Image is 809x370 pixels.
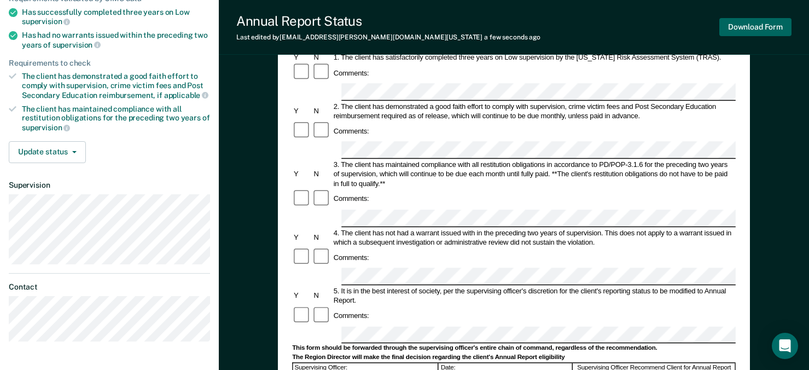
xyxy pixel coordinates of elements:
[332,126,371,136] div: Comments:
[332,253,371,262] div: Comments:
[22,17,70,26] span: supervision
[22,123,70,132] span: supervision
[292,354,736,362] div: The Region Director will make the final decision regarding the client's Annual Report eligibility
[332,311,371,320] div: Comments:
[164,91,208,100] span: applicable
[53,41,101,49] span: supervision
[292,291,312,300] div: Y
[332,101,736,120] div: 2. The client has demonstrated a good faith effort to comply with supervision, crime victim fees ...
[22,8,210,26] div: Has successfully completed three years on Low
[312,291,331,300] div: N
[292,233,312,242] div: Y
[312,233,331,242] div: N
[484,33,540,41] span: a few seconds ago
[312,169,331,178] div: N
[312,53,331,62] div: N
[332,228,736,247] div: 4. The client has not had a warrant issued with in the preceding two years of supervision. This d...
[236,33,540,41] div: Last edited by [EMAIL_ADDRESS][PERSON_NAME][DOMAIN_NAME][US_STATE]
[332,160,736,188] div: 3. The client has maintained compliance with all restitution obligations in accordance to PD/POP-...
[9,141,86,163] button: Update status
[236,13,540,29] div: Annual Report Status
[22,31,210,49] div: Has had no warrants issued within the preceding two years of
[332,53,736,62] div: 1. The client has satisfactorily completed three years on Low supervision by the [US_STATE] Risk ...
[292,106,312,115] div: Y
[772,333,798,359] div: Open Intercom Messenger
[292,169,312,178] div: Y
[292,344,736,352] div: This form should be forwarded through the supervising officer's entire chain of command, regardle...
[312,106,331,115] div: N
[9,282,210,292] dt: Contact
[22,105,210,132] div: The client has maintained compliance with all restitution obligations for the preceding two years of
[9,181,210,190] dt: Supervision
[332,286,736,305] div: 5. It is in the best interest of society, per the supervising officer's discretion for the client...
[9,59,210,68] div: Requirements to check
[22,72,210,100] div: The client has demonstrated a good faith effort to comply with supervision, crime victim fees and...
[719,18,791,36] button: Download Form
[332,68,371,77] div: Comments:
[332,194,371,204] div: Comments:
[292,53,312,62] div: Y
